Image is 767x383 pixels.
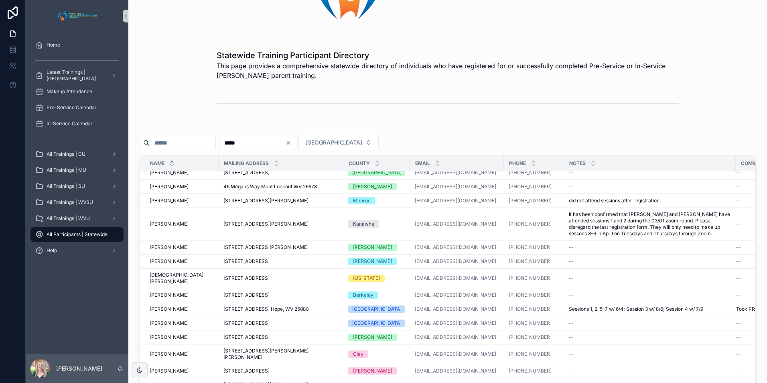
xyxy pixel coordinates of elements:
[415,334,496,340] a: [EMAIL_ADDRESS][DOMAIN_NAME]
[223,334,339,340] a: [STREET_ADDRESS]
[150,368,214,374] a: [PERSON_NAME]
[150,169,189,176] span: [PERSON_NAME]
[47,247,57,254] span: Help
[223,368,339,374] a: [STREET_ADDRESS]
[348,258,405,265] a: [PERSON_NAME]
[348,334,405,341] a: [PERSON_NAME]
[150,160,164,167] span: Name
[353,275,380,282] div: [US_STATE]
[353,258,392,265] div: [PERSON_NAME]
[348,197,405,204] a: Monroe
[47,42,60,48] span: Home
[352,306,402,313] div: [GEOGRAPHIC_DATA]
[509,334,559,340] a: [PHONE_NUMBER]
[736,258,741,265] span: --
[509,169,559,176] a: [PHONE_NUMBER]
[348,320,405,327] a: [GEOGRAPHIC_DATA]
[223,183,339,190] a: 46 Megans Way Munt Lookout WV 26678
[509,292,552,298] a: [PHONE_NUMBER]
[47,183,85,189] span: All Trainings | SU
[509,292,559,298] a: [PHONE_NUMBER]
[223,320,339,326] a: [STREET_ADDRESS]
[150,334,214,340] a: [PERSON_NAME]
[353,220,374,228] div: Kanawha
[736,351,741,357] span: --
[223,221,308,227] span: [STREET_ADDRESS][PERSON_NAME]
[415,183,496,190] a: [EMAIL_ADDRESS][DOMAIN_NAME]
[348,244,405,251] a: [PERSON_NAME]
[150,306,214,312] a: [PERSON_NAME]
[569,334,574,340] span: --
[509,221,552,227] a: [PHONE_NUMBER]
[415,258,496,265] a: [EMAIL_ADDRESS][DOMAIN_NAME]
[223,292,270,298] span: [STREET_ADDRESS]
[569,258,731,265] a: --
[569,211,731,237] a: It has been confirmed that [PERSON_NAME] and [PERSON_NAME] have attended sessions 1 and 2 during ...
[569,198,661,204] span: did not attend sessions after registration.
[353,183,392,190] div: [PERSON_NAME]
[150,258,189,265] span: [PERSON_NAME]
[150,351,189,357] span: [PERSON_NAME]
[415,292,499,298] a: [EMAIL_ADDRESS][DOMAIN_NAME]
[223,275,270,281] span: [STREET_ADDRESS]
[509,183,559,190] a: [PHONE_NUMBER]
[509,160,526,167] span: Phone
[415,198,499,204] a: [EMAIL_ADDRESS][DOMAIN_NAME]
[223,198,308,204] span: [STREET_ADDRESS][PERSON_NAME]
[415,292,496,298] a: [EMAIL_ADDRESS][DOMAIN_NAME]
[150,306,189,312] span: [PERSON_NAME]
[47,231,108,238] span: All Participants | Statewide
[415,306,496,312] a: [EMAIL_ADDRESS][DOMAIN_NAME]
[30,38,124,52] a: Home
[150,183,189,190] span: [PERSON_NAME]
[569,351,731,357] a: --
[217,50,679,61] h1: Statewide Training Participant Directory
[569,368,574,374] span: --
[223,348,339,361] a: [STREET_ADDRESS][PERSON_NAME][PERSON_NAME]
[415,351,499,357] a: [EMAIL_ADDRESS][DOMAIN_NAME]
[47,120,93,127] span: In-Service Calendar
[223,221,339,227] a: [STREET_ADDRESS][PERSON_NAME]
[348,169,405,176] a: [GEOGRAPHIC_DATA]
[30,116,124,131] a: In-Service Calendar
[353,350,363,358] div: Clay
[509,183,552,190] a: [PHONE_NUMBER]
[353,244,392,251] div: [PERSON_NAME]
[223,368,270,374] span: [STREET_ADDRESS]
[736,368,741,374] span: --
[30,163,124,177] a: All Trainings | MU
[223,292,339,298] a: [STREET_ADDRESS]
[415,334,499,340] a: [EMAIL_ADDRESS][DOMAIN_NAME]
[353,367,392,375] div: [PERSON_NAME]
[569,244,731,251] a: --
[285,140,295,146] button: Clear
[150,244,214,251] a: [PERSON_NAME]
[150,169,214,176] a: [PERSON_NAME]
[569,198,731,204] a: did not attend sessions after registration.
[415,275,496,281] a: [EMAIL_ADDRESS][DOMAIN_NAME]
[150,292,189,298] span: [PERSON_NAME]
[305,139,362,147] span: [GEOGRAPHIC_DATA]
[569,275,731,281] a: --
[569,368,731,374] a: --
[352,320,402,327] div: [GEOGRAPHIC_DATA]
[30,243,124,258] a: Help
[150,334,189,340] span: [PERSON_NAME]
[56,365,102,373] p: [PERSON_NAME]
[736,320,741,326] span: --
[569,258,574,265] span: --
[415,160,430,167] span: Email
[150,320,214,326] a: [PERSON_NAME]
[223,169,339,176] a: [STREET_ADDRESS]
[569,320,731,326] a: --
[348,291,405,299] a: Berkeley
[509,368,552,374] a: [PHONE_NUMBER]
[223,258,339,265] a: [STREET_ADDRESS]
[348,275,405,282] a: [US_STATE]
[569,244,574,251] span: --
[509,258,559,265] a: [PHONE_NUMBER]
[569,351,574,357] span: --
[415,244,496,251] a: [EMAIL_ADDRESS][DOMAIN_NAME]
